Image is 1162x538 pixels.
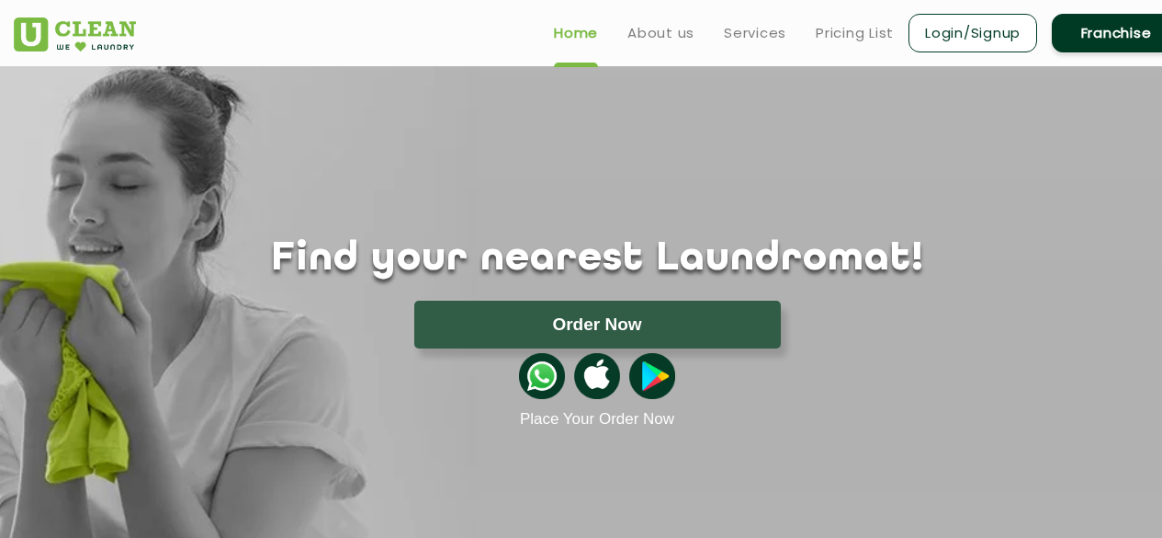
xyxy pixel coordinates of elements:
a: Home [554,22,598,44]
img: whatsappicon.png [519,353,565,399]
img: playstoreicon.png [629,353,675,399]
a: Place Your Order Now [520,410,674,429]
a: Services [724,22,786,44]
img: UClean Laundry and Dry Cleaning [14,17,136,52]
a: Pricing List [816,22,894,44]
a: About us [627,22,694,44]
button: Order Now [414,301,781,349]
a: Login/Signup [908,14,1037,52]
img: apple-icon.png [574,353,620,399]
